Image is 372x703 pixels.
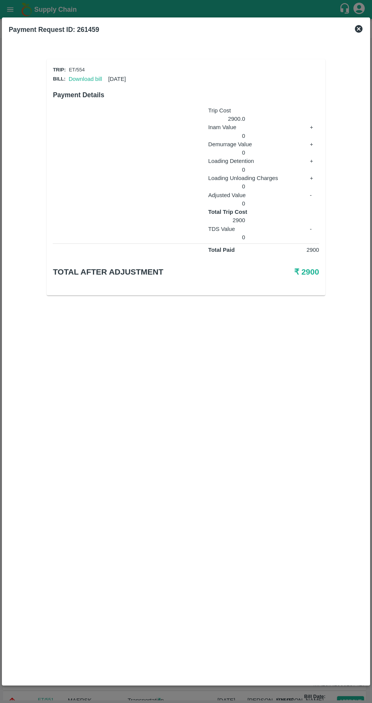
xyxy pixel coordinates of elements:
p: + [310,174,319,182]
p: Demurrage Value [208,140,284,148]
strong: Total Trip Cost [208,209,247,215]
b: Payment Request ID: 261459 [9,26,99,33]
strong: Total Paid [208,247,235,253]
p: 0 [208,233,245,242]
p: 0 [208,166,245,174]
p: Adjusted Value [208,191,284,199]
p: + [310,123,319,131]
p: 0 [208,199,245,208]
p: 0 [208,182,245,191]
p: 0 [208,132,245,140]
h5: ₹ 2900 [230,267,319,277]
p: Trip Cost [208,106,284,115]
p: 2900 [208,216,245,224]
p: Loading Unloading Charges [208,174,284,182]
p: 2900 [282,246,319,254]
p: ET/554 [69,66,85,74]
h6: Payment Details [53,90,319,100]
p: 2900.0 [208,115,245,123]
span: [DATE] [108,76,126,82]
h5: Total after adjustment [53,267,230,277]
a: Download bill [69,76,102,82]
span: Trip: [53,67,66,73]
span: Bill: [53,76,65,82]
p: TDS Value [208,225,284,233]
p: 0 [208,148,245,157]
p: - [310,225,319,233]
p: + [310,157,319,165]
p: + [310,140,319,148]
p: Inam Value [208,123,284,131]
p: - [310,191,319,199]
p: Loading Detention [208,157,284,165]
